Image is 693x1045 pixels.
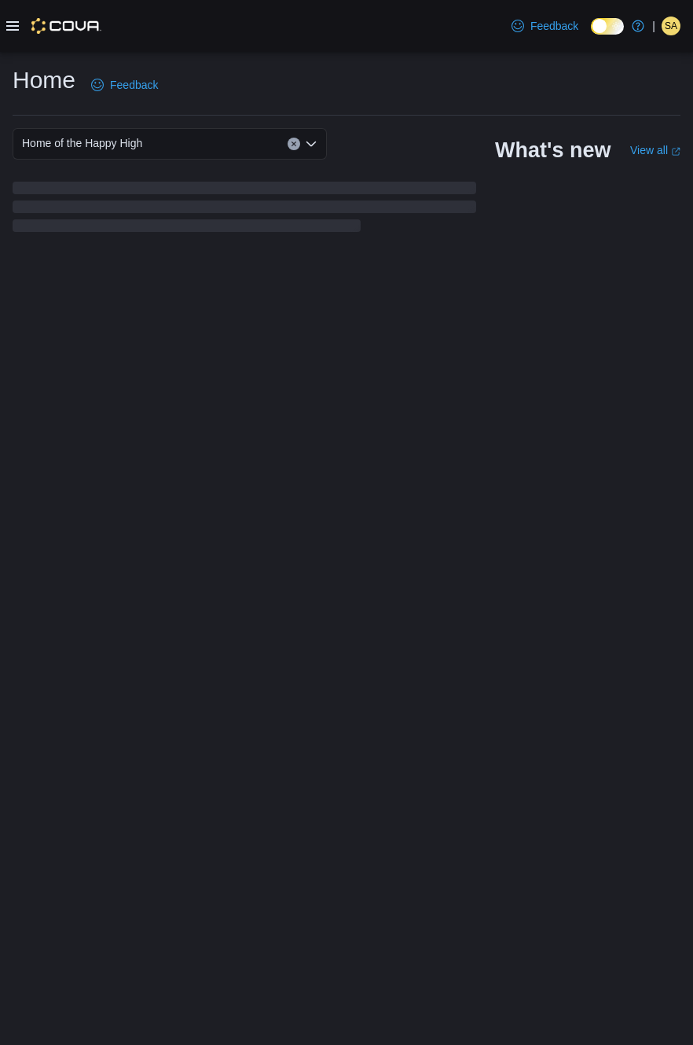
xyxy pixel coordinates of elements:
[530,18,578,34] span: Feedback
[288,138,300,150] button: Clear input
[22,134,142,153] span: Home of the Happy High
[665,17,677,35] span: SA
[13,185,476,235] span: Loading
[85,69,164,101] a: Feedback
[110,77,158,93] span: Feedback
[13,64,75,96] h1: Home
[31,18,101,34] img: Cova
[495,138,610,163] h2: What's new
[630,144,680,156] a: View allExternal link
[305,138,317,150] button: Open list of options
[671,147,680,156] svg: External link
[662,17,680,35] div: Shawn Alexander
[652,17,655,35] p: |
[505,10,585,42] a: Feedback
[591,18,624,35] input: Dark Mode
